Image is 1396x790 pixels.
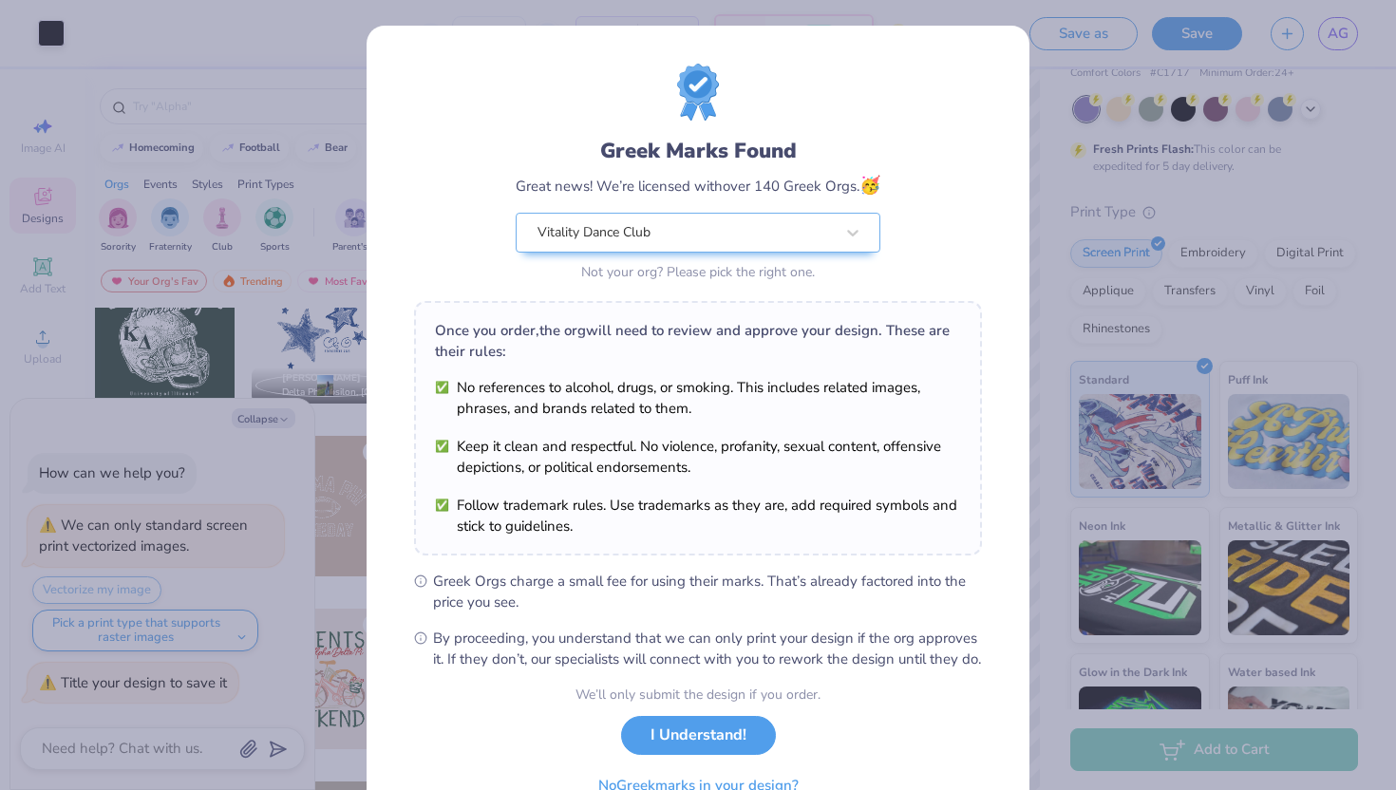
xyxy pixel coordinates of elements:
button: I Understand! [621,716,776,755]
div: Great news! We’re licensed with over 140 Greek Orgs. [516,173,880,198]
li: Keep it clean and respectful. No violence, profanity, sexual content, offensive depictions, or po... [435,436,961,478]
div: Once you order, the org will need to review and approve your design. These are their rules: [435,320,961,362]
div: Not your org? Please pick the right one. [516,262,880,282]
span: Greek Orgs charge a small fee for using their marks. That’s already factored into the price you see. [433,571,982,612]
img: license-marks-badge.png [677,64,719,121]
li: No references to alcohol, drugs, or smoking. This includes related images, phrases, and brands re... [435,377,961,419]
div: We’ll only submit the design if you order. [575,685,821,705]
div: Greek Marks Found [516,136,880,166]
span: By proceeding, you understand that we can only print your design if the org approves it. If they ... [433,628,982,669]
span: 🥳 [859,174,880,197]
li: Follow trademark rules. Use trademarks as they are, add required symbols and stick to guidelines. [435,495,961,536]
